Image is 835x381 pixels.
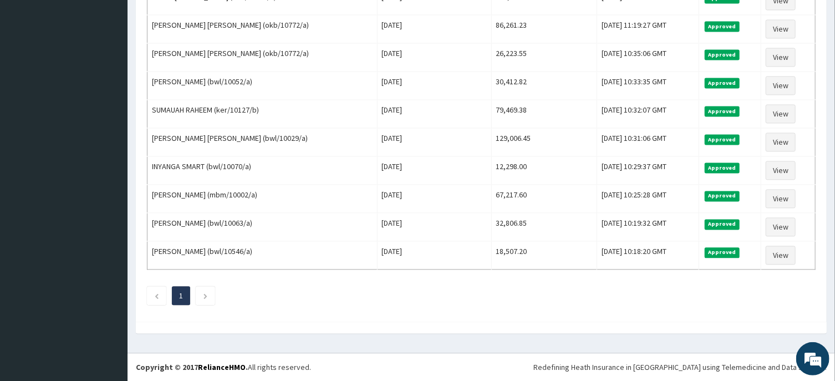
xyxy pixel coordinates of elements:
td: 18,507.20 [491,241,597,270]
td: [DATE] 10:32:07 GMT [597,100,699,128]
td: SUMAUAH RAHEEM (ker/10127/b) [147,100,378,128]
td: [DATE] [377,15,491,43]
td: [DATE] [377,100,491,128]
a: RelianceHMO [198,362,246,372]
a: Next page [203,291,208,301]
td: [DATE] 10:35:06 GMT [597,43,699,72]
div: Redefining Heath Insurance in [GEOGRAPHIC_DATA] using Telemedicine and Data Science! [533,362,827,373]
td: 30,412.82 [491,72,597,100]
td: [PERSON_NAME] [PERSON_NAME] (okb/10772/a) [147,15,378,43]
td: [DATE] [377,43,491,72]
span: Approved [705,49,740,59]
span: Approved [705,162,740,172]
td: [PERSON_NAME] [PERSON_NAME] (bwl/10029/a) [147,128,378,156]
span: Approved [705,219,740,229]
td: [DATE] 10:33:35 GMT [597,72,699,100]
td: [DATE] [377,72,491,100]
span: Approved [705,106,740,116]
div: Chat with us now [58,62,186,77]
div: Minimize live chat window [182,6,208,32]
td: 32,806.85 [491,213,597,241]
a: View [766,133,796,151]
td: 129,006.45 [491,128,597,156]
a: Page 1 is your current page [179,291,183,301]
td: 12,298.00 [491,156,597,185]
td: [PERSON_NAME] (bwl/10052/a) [147,72,378,100]
a: View [766,161,796,180]
td: 79,469.38 [491,100,597,128]
td: INYANGA SMART (bwl/10070/a) [147,156,378,185]
span: Approved [705,134,740,144]
td: [DATE] [377,241,491,270]
textarea: Type your message and hit 'Enter' [6,259,211,298]
a: Previous page [154,291,159,301]
td: [DATE] [377,156,491,185]
span: Approved [705,247,740,257]
td: [PERSON_NAME] (bwl/10063/a) [147,213,378,241]
td: [DATE] 10:19:32 GMT [597,213,699,241]
td: [DATE] [377,185,491,213]
td: [PERSON_NAME] [PERSON_NAME] (okb/10772/a) [147,43,378,72]
img: d_794563401_company_1708531726252_794563401 [21,55,45,83]
a: View [766,48,796,67]
td: 67,217.60 [491,185,597,213]
a: View [766,217,796,236]
td: [DATE] 11:19:27 GMT [597,15,699,43]
footer: All rights reserved. [128,353,835,381]
td: 26,223.55 [491,43,597,72]
span: Approved [705,78,740,88]
td: [DATE] 10:18:20 GMT [597,241,699,270]
strong: Copyright © 2017 . [136,362,248,372]
a: View [766,19,796,38]
td: [DATE] [377,128,491,156]
a: View [766,189,796,208]
a: View [766,246,796,265]
td: [DATE] [377,213,491,241]
td: [DATE] 10:31:06 GMT [597,128,699,156]
a: View [766,76,796,95]
td: 86,261.23 [491,15,597,43]
span: Approved [705,21,740,31]
td: [DATE] 10:25:28 GMT [597,185,699,213]
span: Approved [705,191,740,201]
a: View [766,104,796,123]
td: [PERSON_NAME] (mbm/10002/a) [147,185,378,213]
span: We're online! [64,118,153,230]
td: [DATE] 10:29:37 GMT [597,156,699,185]
td: [PERSON_NAME] (bwl/10546/a) [147,241,378,270]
